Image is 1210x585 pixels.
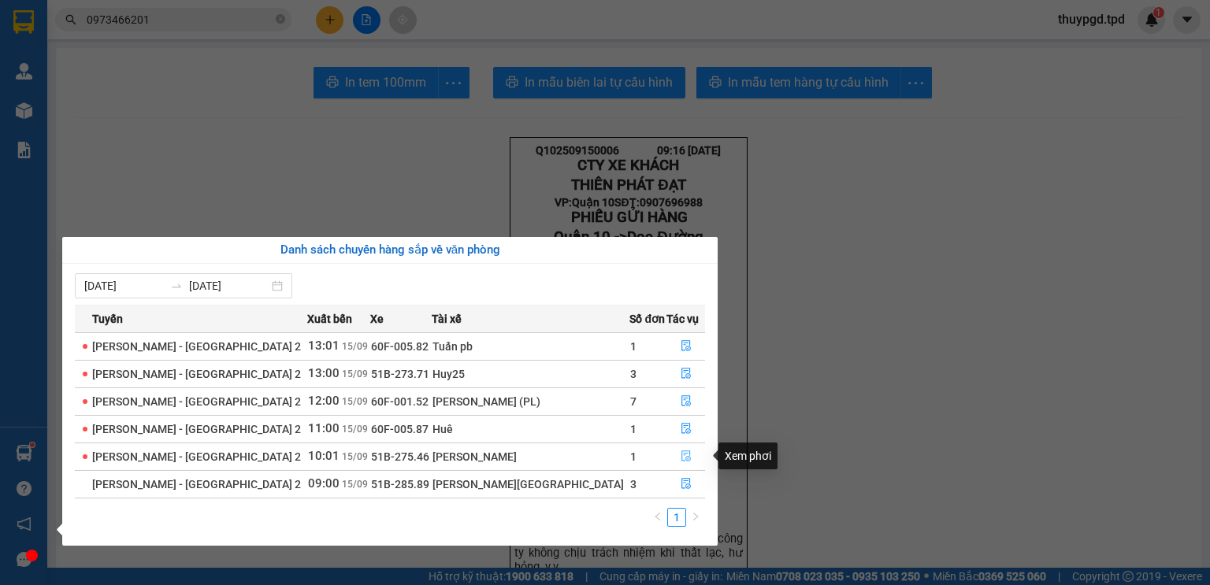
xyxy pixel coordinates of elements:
button: file-done [667,361,704,387]
strong: N.gửi: [5,111,143,124]
div: Xem phơi [718,442,778,469]
li: Next Page [686,508,705,527]
div: Danh sách chuyến hàng sắp về văn phòng [75,241,705,260]
span: Q102509150006 [26,7,109,20]
div: [PERSON_NAME][GEOGRAPHIC_DATA] [432,476,629,493]
span: 10:01 [308,449,340,463]
button: left [648,508,667,527]
span: 1 [630,423,637,435]
span: Số đơn [629,310,665,328]
span: [PERSON_NAME] - [GEOGRAPHIC_DATA] 2 [92,478,301,491]
span: to [170,280,183,292]
span: 1 [630,450,637,463]
div: [PERSON_NAME] (PL) [432,393,629,410]
button: file-done [667,334,704,359]
span: Quận 10 -> [43,91,192,109]
span: PHIẾU GỬI HÀNG [61,72,178,89]
span: 3 [630,368,637,380]
span: 13:01 [308,339,340,353]
span: Tuyến [92,310,123,328]
span: 12:00 [308,394,340,408]
span: [PERSON_NAME] - [GEOGRAPHIC_DATA] 2 [92,395,301,408]
button: file-done [667,444,704,469]
li: Previous Page [648,508,667,527]
input: Từ ngày [84,277,164,294]
span: swap-right [170,280,183,292]
span: 60F-001.52 [371,395,429,408]
span: 51B-273.71 [371,368,429,380]
span: 51B-275.46 [371,450,429,463]
span: 09:00 [308,476,340,491]
span: 1 [630,340,637,353]
span: 15/09 [342,451,368,462]
span: Xe [370,310,384,328]
div: Tuấn pb [432,338,629,355]
div: Huy25 [432,365,629,383]
span: 15/09 [342,479,368,490]
span: file-done [681,450,692,463]
div: [PERSON_NAME] [432,448,629,465]
span: [DATE] [178,7,211,20]
span: Dọc Đường [117,91,192,109]
span: [PERSON_NAME] - [GEOGRAPHIC_DATA] 2 [92,450,301,463]
span: Tác vụ [666,310,699,328]
span: 0907696988 [129,59,192,72]
span: file-done [681,478,692,491]
button: file-done [667,389,704,414]
strong: CTY XE KHÁCH [68,20,169,37]
span: [PERSON_NAME] - [GEOGRAPHIC_DATA] 2 [92,368,301,380]
span: Tài xế [432,310,462,328]
span: left [653,512,663,521]
span: file-done [681,340,692,353]
span: 7 [630,395,637,408]
span: 15/09 [342,424,368,435]
div: Huê [432,420,629,438]
strong: VP: SĐT: [44,59,191,72]
span: 15/09 [342,341,368,352]
strong: THIÊN PHÁT ĐẠT [61,39,175,57]
span: right [691,512,700,521]
button: file-done [667,472,704,497]
span: 09:16 [147,7,176,20]
span: 3 [630,478,637,491]
span: Xuất bến [307,310,352,328]
span: quang pháp CMND: [35,111,143,124]
button: right [686,508,705,527]
span: file-done [681,423,692,435]
span: 15/09 [342,368,368,380]
a: 1 [668,509,685,526]
span: [PERSON_NAME] - [GEOGRAPHIC_DATA] 2 [92,423,301,435]
span: Quận 10 [61,59,104,72]
span: 13:00 [308,366,340,380]
span: file-done [681,368,692,380]
input: Đến ngày [189,277,269,294]
li: 1 [667,508,686,527]
span: file-done [681,395,692,408]
span: 11:00 [308,421,340,435]
span: 60F-005.87 [371,423,429,435]
span: [PERSON_NAME] - [GEOGRAPHIC_DATA] 2 [92,340,301,353]
button: file-done [667,417,704,442]
span: 60F-005.82 [371,340,429,353]
span: 51B-285.89 [371,478,429,491]
span: 15/09 [342,396,368,407]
